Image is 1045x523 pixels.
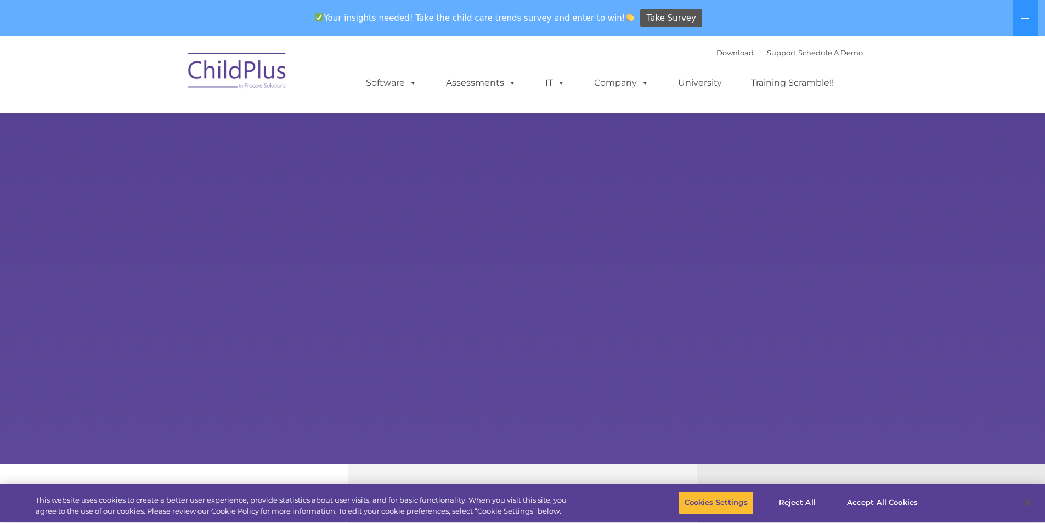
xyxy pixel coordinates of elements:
img: ✅ [315,13,323,21]
a: University [667,72,733,94]
img: ChildPlus by Procare Solutions [183,45,292,100]
a: Take Survey [640,9,702,28]
font: | [716,48,863,57]
a: IT [534,72,576,94]
a: Schedule A Demo [798,48,863,57]
span: Take Survey [647,9,696,28]
span: Last name [152,72,186,81]
img: 👏 [626,13,634,21]
button: Close [1015,491,1040,515]
div: This website uses cookies to create a better user experience, provide statistics about user visit... [36,495,575,516]
button: Accept All Cookies [841,491,924,514]
a: Software [355,72,428,94]
a: Training Scramble!! [740,72,845,94]
a: Support [767,48,796,57]
button: Reject All [763,491,832,514]
a: Company [583,72,660,94]
a: Download [716,48,754,57]
span: Your insights needed! Take the child care trends survey and enter to win! [310,7,639,29]
button: Cookies Settings [679,491,754,514]
span: Phone number [152,117,199,126]
a: Assessments [435,72,527,94]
